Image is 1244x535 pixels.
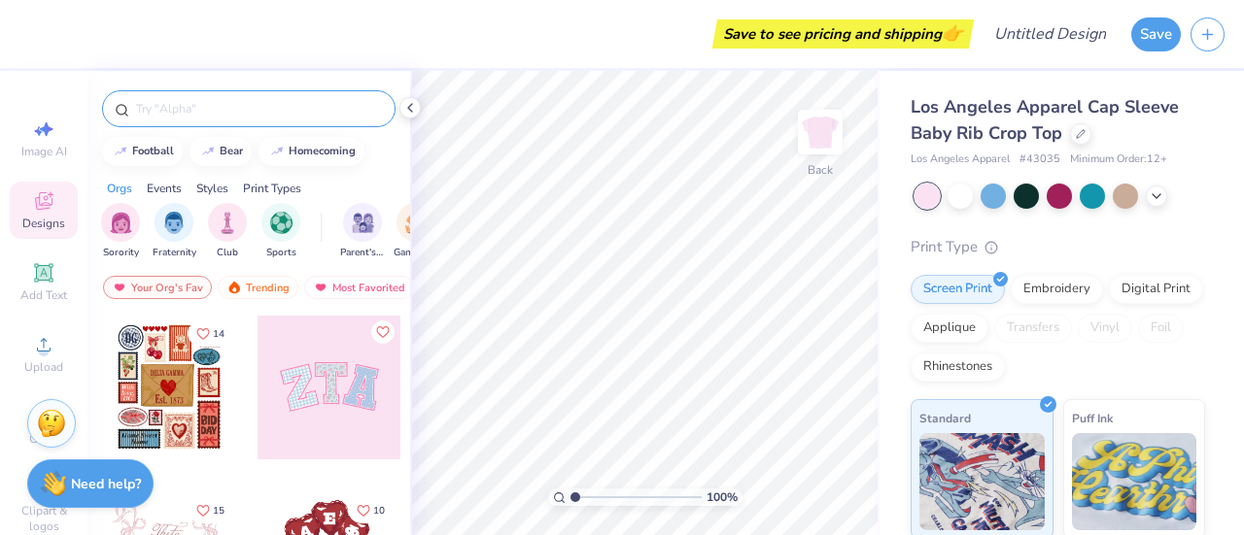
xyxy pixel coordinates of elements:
button: Like [348,497,394,523]
div: Your Org's Fav [103,276,212,299]
span: 10 [373,506,385,516]
img: trend_line.gif [269,146,285,157]
span: Sports [266,246,296,260]
span: Add Text [20,287,67,303]
div: Rhinestones [911,352,1005,382]
strong: Need help? [71,475,141,493]
span: Clipart & logos [10,503,78,534]
button: football [102,137,183,166]
div: Screen Print [911,275,1005,304]
img: trend_line.gif [200,146,216,157]
button: Like [188,320,233,347]
div: filter for Fraternity [153,203,196,260]
div: filter for Club [208,203,247,260]
div: Most Favorited [304,276,414,299]
div: Foil [1138,314,1184,343]
button: filter button [101,203,140,260]
input: Try "Alpha" [134,99,383,118]
img: Sports Image [270,212,293,234]
img: Parent's Weekend Image [352,212,374,234]
div: Orgs [107,180,132,197]
div: Digital Print [1109,275,1203,304]
div: Styles [196,180,228,197]
img: Back [801,113,840,151]
div: filter for Sorority [101,203,140,260]
span: Minimum Order: 12 + [1070,151,1167,168]
img: trending.gif [226,281,242,294]
span: 15 [213,506,225,516]
div: football [132,146,174,156]
img: trend_line.gif [113,146,128,157]
button: filter button [394,203,438,260]
span: # 43035 [1019,151,1060,168]
img: Puff Ink [1072,433,1197,530]
div: Print Types [243,180,301,197]
span: Game Day [394,246,438,260]
span: Upload [24,359,63,375]
button: filter button [340,203,385,260]
img: Sorority Image [110,212,132,234]
div: filter for Parent's Weekend [340,203,385,260]
span: Club [217,246,238,260]
div: Embroidery [1011,275,1103,304]
button: Save [1131,17,1181,51]
span: 👉 [942,21,963,45]
img: Standard [919,433,1045,530]
img: Game Day Image [405,212,428,234]
div: filter for Sports [261,203,300,260]
div: filter for Game Day [394,203,438,260]
span: 100 % [707,488,738,506]
button: filter button [261,203,300,260]
button: homecoming [259,137,364,166]
span: Los Angeles Apparel Cap Sleeve Baby Rib Crop Top [911,95,1179,145]
div: Back [808,161,833,179]
span: Fraternity [153,246,196,260]
span: Image AI [21,144,67,159]
span: Standard [919,408,971,428]
div: Print Type [911,236,1205,258]
img: Club Image [217,212,238,234]
img: most_fav.gif [112,281,127,294]
button: Like [188,497,233,523]
img: most_fav.gif [313,281,328,294]
button: bear [190,137,252,166]
span: 14 [213,329,225,339]
button: Like [371,320,395,344]
button: filter button [208,203,247,260]
span: Parent's Weekend [340,246,385,260]
div: Vinyl [1078,314,1132,343]
span: Sorority [103,246,139,260]
div: Save to see pricing and shipping [717,19,969,49]
div: homecoming [289,146,356,156]
div: Trending [218,276,298,299]
span: Designs [22,216,65,231]
span: Puff Ink [1072,408,1113,428]
img: Fraternity Image [163,212,185,234]
div: Events [147,180,182,197]
div: Transfers [994,314,1072,343]
span: Los Angeles Apparel [911,151,1010,168]
div: Applique [911,314,988,343]
input: Untitled Design [979,15,1122,53]
div: bear [220,146,243,156]
button: filter button [153,203,196,260]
